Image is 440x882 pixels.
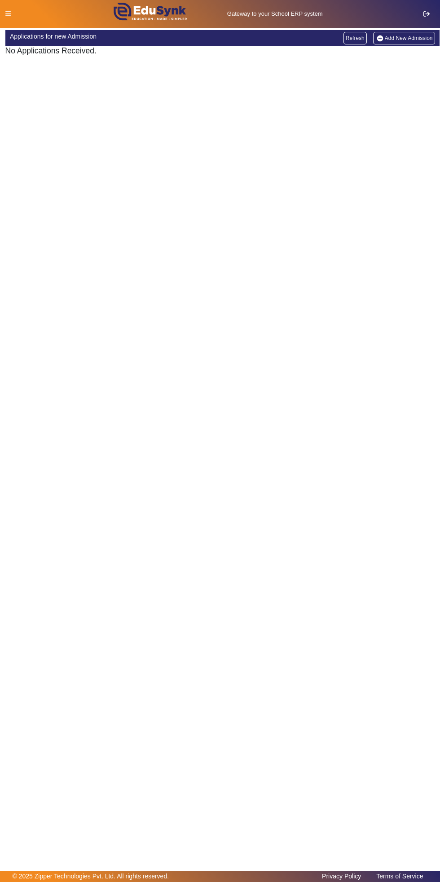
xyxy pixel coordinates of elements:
[317,870,365,882] a: Privacy Policy
[373,32,435,44] a: Add New Admission
[375,35,385,42] img: add-new-student.png
[13,872,169,881] p: © 2025 Zipper Technologies Pvt. Ltd. All rights reserved.
[207,10,343,18] h5: Gateway to your School ERP system
[372,870,427,882] a: Terms of Service
[5,46,440,56] h5: No Applications Received.
[10,32,218,41] div: Applications for new Admission
[343,32,367,44] a: Refresh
